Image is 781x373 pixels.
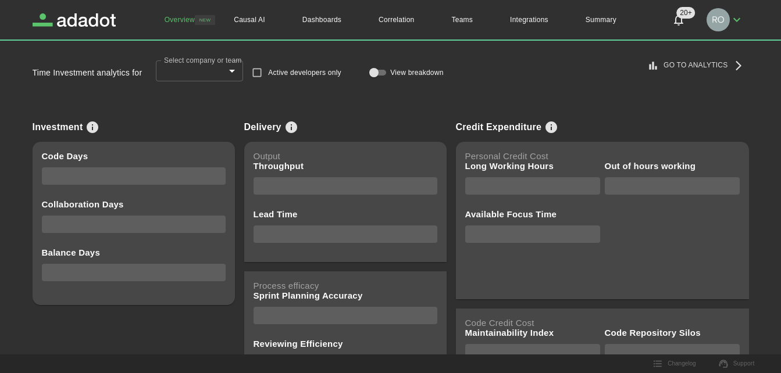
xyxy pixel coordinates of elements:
[541,117,561,137] button: View info on metrics
[42,248,101,257] p: Balance Days
[33,13,116,27] a: Adadot Homepage
[268,67,341,78] p: Active developers only
[244,122,281,132] p: Delivery
[246,62,268,84] span: Developers only
[42,151,88,161] p: Code Days
[254,290,363,300] p: Sprint Planning Accuracy
[42,199,124,209] p: Collaboration Days
[33,68,142,77] p: Time Investment analytics for
[645,56,748,75] a: Go to Analytics
[254,209,298,219] p: Lead Time
[605,161,696,171] p: Out of hours working
[456,122,542,132] p: Credit Expenditure
[281,117,301,137] button: View info on metrics
[465,151,740,161] p: Personal Credit Cost
[83,117,102,137] button: View info on metrics
[246,60,350,85] label: As developers are regarded the ones that did at least one commit 10% of the working days of the p...
[712,355,762,372] a: Support
[254,151,437,161] p: Output
[665,6,693,34] button: Notifications
[707,8,730,31] img: rolando.sisco
[605,328,701,338] p: Code Repository Silos
[367,66,381,80] span: controlled
[465,209,557,219] p: Available Focus Time
[33,122,83,132] p: Investment
[254,281,437,290] p: Process efficacy
[465,161,554,171] p: Long Working Hours
[390,67,443,78] p: View breakdown
[702,5,748,35] button: rolando.sisco
[676,7,695,19] span: 20+
[647,355,702,372] button: Changelog
[254,161,304,171] p: Throughput
[465,318,740,328] p: Code Credit Cost
[465,328,554,338] p: Maintainability Index
[254,339,343,349] p: Reviewing Efficiency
